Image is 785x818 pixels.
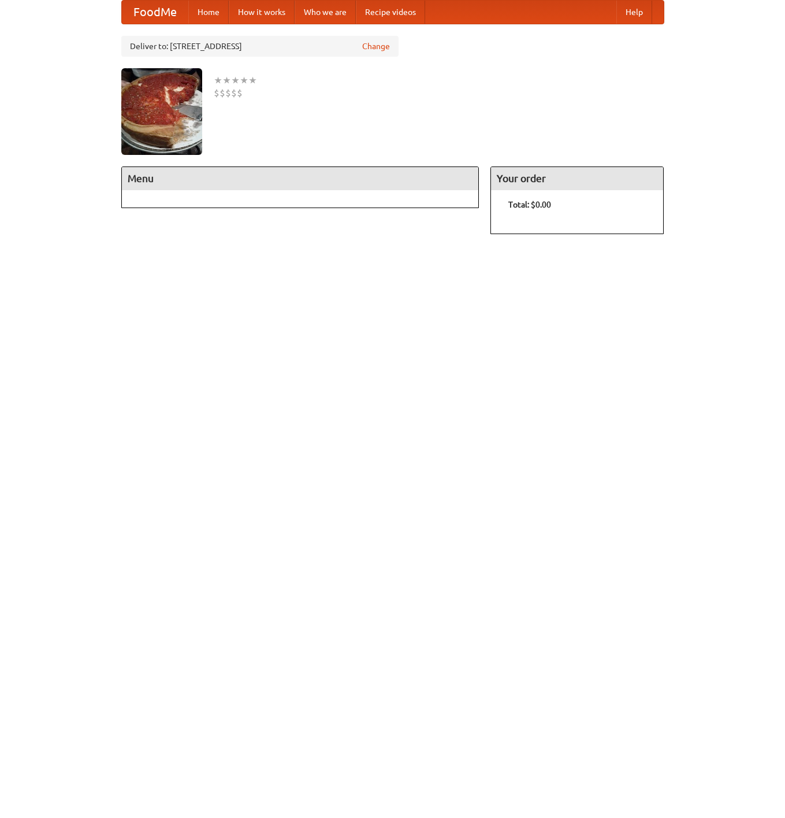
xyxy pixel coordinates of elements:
img: angular.jpg [121,68,202,155]
a: Change [362,40,390,52]
li: $ [214,87,219,99]
a: FoodMe [122,1,188,24]
a: Help [616,1,652,24]
li: ★ [248,74,257,87]
b: Total: $0.00 [508,200,551,209]
a: Recipe videos [356,1,425,24]
li: $ [231,87,237,99]
a: Home [188,1,229,24]
li: ★ [214,74,222,87]
li: $ [219,87,225,99]
a: How it works [229,1,295,24]
h4: Your order [491,167,663,190]
li: $ [225,87,231,99]
li: ★ [240,74,248,87]
li: ★ [231,74,240,87]
h4: Menu [122,167,479,190]
div: Deliver to: [STREET_ADDRESS] [121,36,399,57]
li: ★ [222,74,231,87]
a: Who we are [295,1,356,24]
li: $ [237,87,243,99]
